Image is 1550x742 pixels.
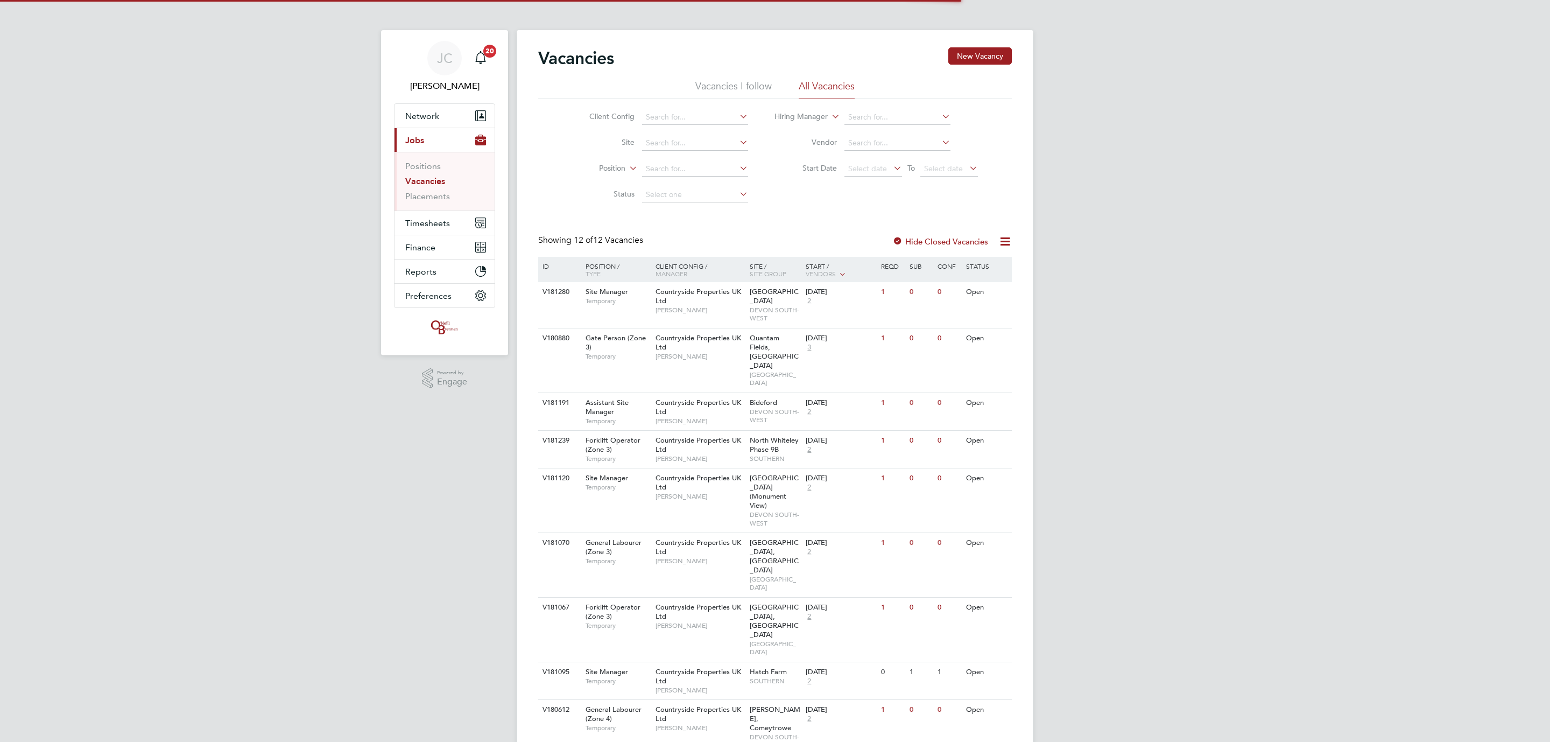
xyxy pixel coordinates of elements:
[878,533,906,553] div: 1
[437,377,467,387] span: Engage
[642,136,748,151] input: Search for...
[806,474,876,483] div: [DATE]
[806,343,813,352] span: 3
[656,667,741,685] span: Countryside Properties UK Ltd
[750,436,799,454] span: North Whiteley Phase 9B
[656,538,741,556] span: Countryside Properties UK Ltd
[963,468,1010,488] div: Open
[656,287,741,305] span: Countryside Properties UK Ltd
[394,41,495,93] a: JC[PERSON_NAME]
[573,189,635,199] label: Status
[806,668,876,677] div: [DATE]
[907,700,935,720] div: 0
[935,393,963,413] div: 0
[405,176,445,186] a: Vacancies
[750,408,801,424] span: DEVON SOUTH-WEST
[806,677,813,686] span: 2
[656,352,744,361] span: [PERSON_NAME]
[806,538,876,548] div: [DATE]
[437,368,467,377] span: Powered by
[540,468,577,488] div: V181120
[806,334,876,343] div: [DATE]
[656,269,687,278] span: Manager
[656,724,744,732] span: [PERSON_NAME]
[574,235,593,246] span: 12 of
[470,41,491,75] a: 20
[586,417,650,425] span: Temporary
[963,328,1010,348] div: Open
[586,705,642,723] span: General Labourer (Zone 4)
[405,218,450,228] span: Timesheets
[656,603,741,621] span: Countryside Properties UK Ltd
[653,257,747,283] div: Client Config /
[394,260,495,283] button: Reports
[656,686,744,695] span: [PERSON_NAME]
[803,257,878,284] div: Start /
[750,269,786,278] span: Site Group
[586,677,650,685] span: Temporary
[747,257,804,283] div: Site /
[806,715,813,724] span: 2
[806,297,813,306] span: 2
[540,282,577,302] div: V181280
[878,282,906,302] div: 1
[806,269,836,278] span: Vendors
[948,47,1012,65] button: New Vacancy
[750,333,799,370] span: Quantam Fields, [GEOGRAPHIC_DATA]
[750,398,777,407] span: Bideford
[806,603,876,612] div: [DATE]
[963,598,1010,618] div: Open
[878,598,906,618] div: 1
[935,468,963,488] div: 0
[586,297,650,305] span: Temporary
[405,291,452,301] span: Preferences
[935,257,963,275] div: Conf
[586,352,650,361] span: Temporary
[573,137,635,147] label: Site
[844,136,950,151] input: Search for...
[656,398,741,416] span: Countryside Properties UK Ltd
[750,705,800,732] span: [PERSON_NAME], Comeytrowe
[750,640,801,656] span: [GEOGRAPHIC_DATA]
[878,328,906,348] div: 1
[540,598,577,618] div: V181067
[405,111,439,121] span: Network
[892,236,988,247] label: Hide Closed Vacancies
[750,510,801,527] span: DEVON SOUTH-WEST
[577,257,653,283] div: Position /
[878,393,906,413] div: 1
[806,398,876,408] div: [DATE]
[907,393,935,413] div: 0
[642,110,748,125] input: Search for...
[656,705,741,723] span: Countryside Properties UK Ltd
[586,621,650,630] span: Temporary
[750,667,787,676] span: Hatch Farm
[394,211,495,235] button: Timesheets
[586,483,650,492] span: Temporary
[483,45,496,58] span: 20
[405,267,436,277] span: Reports
[907,282,935,302] div: 0
[656,621,744,630] span: [PERSON_NAME]
[381,30,508,355] nav: Main navigation
[574,235,643,246] span: 12 Vacancies
[586,667,628,676] span: Site Manager
[656,436,741,454] span: Countryside Properties UK Ltd
[935,533,963,553] div: 0
[656,557,744,565] span: [PERSON_NAME]
[766,111,828,122] label: Hiring Manager
[878,662,906,682] div: 0
[695,80,772,99] li: Vacancies I follow
[586,269,601,278] span: Type
[540,257,577,275] div: ID
[963,700,1010,720] div: Open
[656,333,741,352] span: Countryside Properties UK Ltd
[878,468,906,488] div: 1
[538,235,645,246] div: Showing
[750,287,799,305] span: [GEOGRAPHIC_DATA]
[806,483,813,492] span: 2
[394,152,495,211] div: Jobs
[904,161,918,175] span: To
[844,110,950,125] input: Search for...
[963,662,1010,682] div: Open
